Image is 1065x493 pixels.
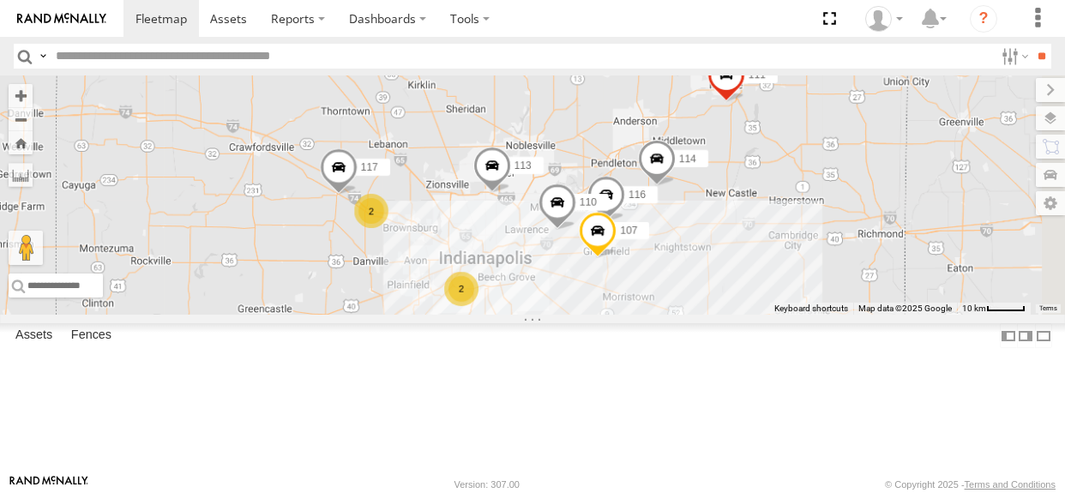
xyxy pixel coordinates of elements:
[1035,323,1052,348] label: Hide Summary Table
[17,13,106,25] img: rand-logo.svg
[1039,305,1057,312] a: Terms (opens in new tab)
[774,303,848,315] button: Keyboard shortcuts
[629,189,646,201] span: 116
[859,6,909,32] div: Brandon Hickerson
[36,44,50,69] label: Search Query
[995,44,1032,69] label: Search Filter Options
[361,161,378,173] span: 117
[679,153,696,165] span: 114
[9,163,33,187] label: Measure
[354,194,388,228] div: 2
[970,5,997,33] i: ?
[1036,191,1065,215] label: Map Settings
[9,84,33,107] button: Zoom in
[9,476,88,493] a: Visit our Website
[9,231,43,265] button: Drag Pegman onto the map to open Street View
[454,479,520,490] div: Version: 307.00
[749,69,766,81] span: 111
[514,159,532,171] span: 113
[63,324,120,348] label: Fences
[580,196,597,208] span: 110
[9,107,33,131] button: Zoom out
[965,479,1056,490] a: Terms and Conditions
[620,225,637,237] span: 107
[1000,323,1017,348] label: Dock Summary Table to the Left
[7,324,61,348] label: Assets
[9,131,33,154] button: Zoom Home
[885,479,1056,490] div: © Copyright 2025 -
[858,304,952,313] span: Map data ©2025 Google
[962,304,986,313] span: 10 km
[957,303,1031,315] button: Map Scale: 10 km per 42 pixels
[1017,323,1034,348] label: Dock Summary Table to the Right
[444,272,478,306] div: 2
